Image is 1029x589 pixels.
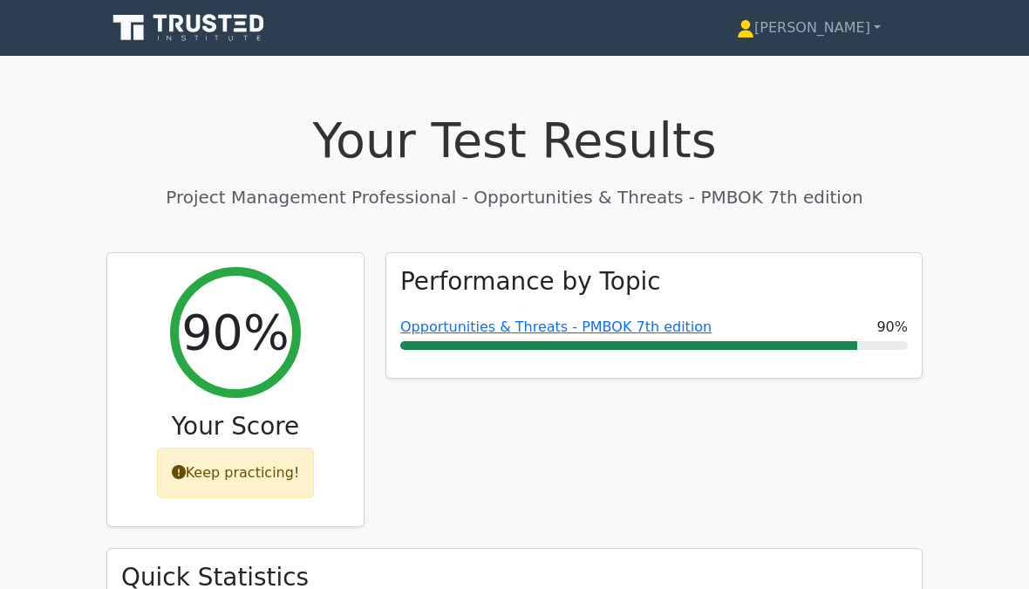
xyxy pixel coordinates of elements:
[157,448,315,498] div: Keep practicing!
[121,412,350,441] h3: Your Score
[695,10,923,45] a: [PERSON_NAME]
[106,184,923,210] p: Project Management Professional - Opportunities & Threats - PMBOK 7th edition
[181,304,289,362] h2: 90%
[876,317,908,338] span: 90%
[400,318,712,335] a: Opportunities & Threats - PMBOK 7th edition
[106,112,923,170] h1: Your Test Results
[400,267,661,296] h3: Performance by Topic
